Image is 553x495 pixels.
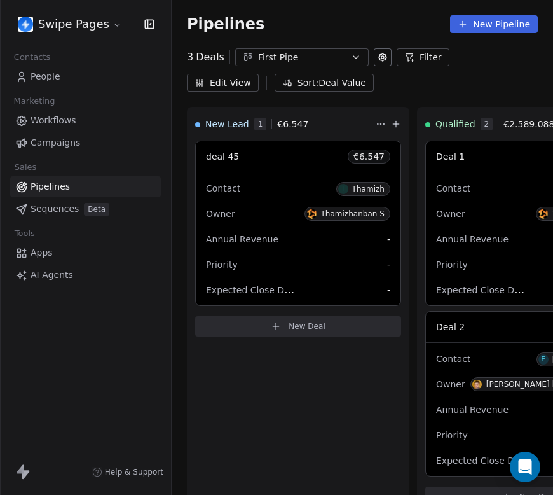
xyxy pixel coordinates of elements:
[31,202,79,216] span: Sequences
[436,284,529,296] span: Expected Close Date
[254,118,267,130] span: 1
[397,48,449,66] button: Filter
[436,234,509,244] span: Annual Revenue
[10,176,161,197] a: Pipelines
[387,233,390,246] span: -
[275,74,374,92] button: Sort: Deal Value
[195,108,373,141] div: New Lead1€6.547
[206,260,238,270] span: Priority
[195,316,401,337] button: New Deal
[187,74,259,92] button: Edit View
[353,150,385,163] span: € 6.547
[510,452,540,482] div: Open Intercom Messenger
[341,184,345,194] div: T
[320,209,385,218] div: Thamizhanban S
[436,379,465,389] span: Owner
[436,151,465,162] span: Deal 1
[38,16,109,32] span: Swipe Pages
[472,380,482,389] img: S
[436,209,465,219] span: Owner
[289,321,325,331] span: New Deal
[31,70,60,83] span: People
[31,246,53,260] span: Apps
[206,284,299,296] span: Expected Close Date
[8,92,60,111] span: Marketing
[31,114,76,127] span: Workflows
[436,454,529,466] span: Expected Close Date
[10,132,161,153] a: Campaigns
[387,284,390,296] span: -
[206,234,278,244] span: Annual Revenue
[187,15,264,33] span: Pipelines
[481,118,493,130] span: 2
[206,151,239,162] span: deal 45
[15,13,125,35] button: Swipe Pages
[9,224,40,243] span: Tools
[541,354,545,365] div: E
[9,158,42,177] span: Sales
[387,258,390,271] span: -
[436,260,468,270] span: Priority
[105,467,163,477] span: Help & Support
[450,15,538,33] button: New Pipeline
[195,141,401,306] div: deal 45€6.547ContactTThamizhOwnerTThamizhanban SAnnual Revenue-Priority-Expected Close Date-
[84,203,109,216] span: Beta
[538,208,548,220] img: T
[8,48,56,67] span: Contacts
[258,51,346,64] div: First Pipe
[436,354,470,364] span: Contact
[31,180,70,193] span: Pipelines
[436,405,509,415] span: Annual Revenue
[10,242,161,263] a: Apps
[196,50,224,65] span: Deals
[10,199,161,220] a: SequencesBeta
[187,50,224,65] div: 3
[205,118,249,130] span: New Lead
[92,467,163,477] a: Help & Support
[10,265,161,286] a: AI Agents
[436,430,468,440] span: Priority
[436,322,465,332] span: Deal 2
[307,208,317,220] img: T
[10,110,161,131] a: Workflows
[18,17,33,32] img: user_01J93QE9VH11XXZQZDP4TWZEES.jpg
[10,66,161,87] a: People
[352,185,385,193] div: Thamizh
[31,268,73,282] span: AI Agents
[206,183,240,193] span: Contact
[277,118,308,130] span: € 6.547
[435,118,475,130] span: Qualified
[436,183,470,193] span: Contact
[206,209,235,219] span: Owner
[31,136,80,150] span: Campaigns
